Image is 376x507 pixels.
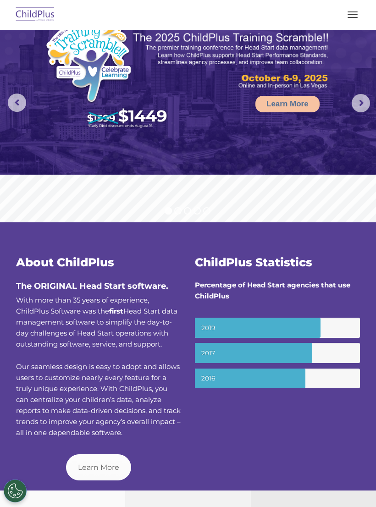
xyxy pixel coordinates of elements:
span: About ChildPlus [16,255,114,269]
a: Learn More [255,96,320,112]
button: Cookies Settings [4,479,27,502]
small: 2016 [195,369,360,389]
span: ChildPlus Statistics [195,255,312,269]
b: first [109,307,123,315]
iframe: Chat Widget [330,463,376,507]
strong: Percentage of Head Start agencies that use ChildPlus [195,281,350,300]
small: 2019 [195,318,360,338]
a: Learn More [66,454,131,480]
img: ChildPlus by Procare Solutions [14,4,57,26]
span: Our seamless design is easy to adopt and allows users to customize nearly every feature for a tru... [16,362,181,437]
span: With more than 35 years of experience, ChildPlus Software was the Head Start data management soft... [16,296,177,348]
small: 2017 [195,343,360,363]
span: The ORIGINAL Head Start software. [16,281,168,291]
